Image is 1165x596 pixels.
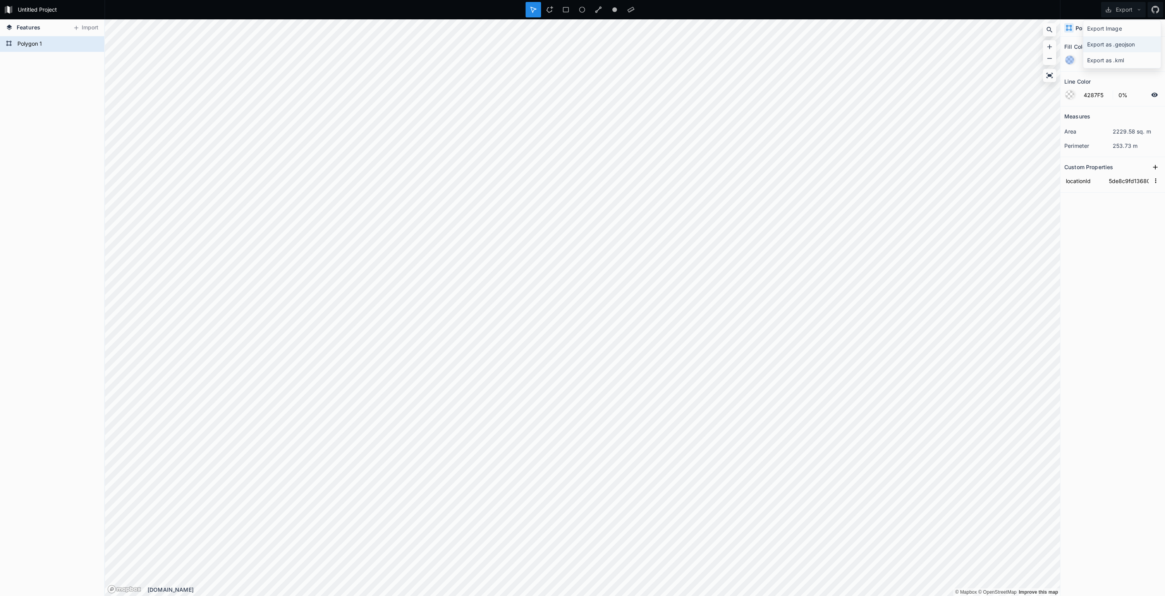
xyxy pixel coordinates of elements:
[1064,142,1113,150] dt: perimeter
[69,22,102,34] button: Import
[1064,127,1113,135] dt: area
[1064,110,1090,122] h2: Measures
[1064,75,1091,87] h2: Line Color
[1076,24,1102,32] h4: Polygon 1
[17,23,40,31] span: Features
[955,589,977,595] a: Mapbox
[1064,161,1113,173] h2: Custom Properties
[1064,175,1103,187] input: Name
[148,586,1060,594] div: [DOMAIN_NAME]
[1113,142,1161,150] dd: 253.73 m
[1064,41,1088,53] h2: Fill Color
[1083,52,1161,68] div: Export as .kml
[1019,589,1058,595] a: Map feedback
[978,589,1017,595] a: OpenStreetMap
[1083,36,1161,52] div: Export as .geojson
[1101,2,1146,17] button: Export
[1083,21,1161,36] div: Export Image
[107,585,141,594] a: Mapbox logo
[1107,175,1150,187] input: Empty
[1113,127,1161,135] dd: 2229.58 sq. m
